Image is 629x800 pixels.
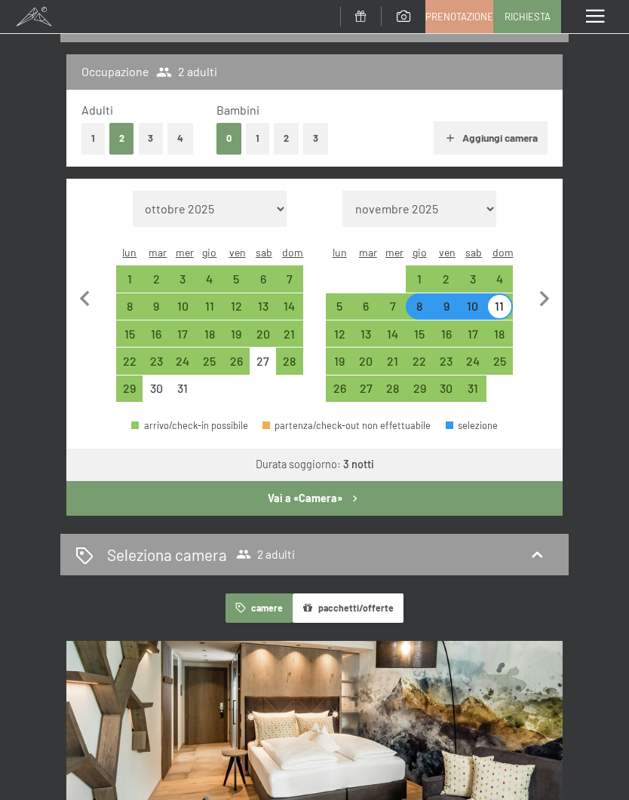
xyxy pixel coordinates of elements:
[116,320,143,347] div: Mon Dec 15 2025
[196,320,222,347] div: Thu Dec 18 2025
[326,320,352,347] div: Mon Jan 12 2026
[144,273,167,296] div: 2
[433,265,459,292] div: Fri Jan 02 2026
[407,300,431,323] div: 8
[343,458,374,470] b: 3 notti
[379,293,406,320] div: Wed Jan 07 2026
[354,355,378,379] div: 20
[353,348,379,374] div: arrivo/check-in possibile
[353,375,379,402] div: Tue Jan 27 2026
[406,320,432,347] div: arrivo/check-in possibile
[116,348,143,374] div: Mon Dec 22 2025
[459,293,486,320] div: arrivo/check-in possibile
[326,293,352,320] div: arrivo/check-in possibile
[223,293,250,320] div: arrivo/check-in possibile
[459,320,486,347] div: arrivo/check-in possibile
[143,375,169,402] div: Tue Dec 30 2025
[459,375,486,402] div: Sat Jan 31 2026
[433,293,459,320] div: Fri Jan 09 2026
[326,348,352,374] div: Mon Jan 19 2026
[118,382,141,406] div: 29
[459,375,486,402] div: arrivo/check-in possibile
[116,375,143,402] div: arrivo/check-in possibile
[225,328,248,351] div: 19
[116,348,143,374] div: arrivo/check-in possibile
[118,355,141,379] div: 22
[251,300,275,323] div: 13
[170,265,196,292] div: arrivo/check-in possibile
[327,382,351,406] div: 26
[461,273,484,296] div: 3
[118,273,141,296] div: 1
[486,265,513,292] div: Sun Jan 04 2026
[69,191,101,403] button: Mese precedente
[223,320,250,347] div: arrivo/check-in possibile
[433,348,459,374] div: arrivo/check-in possibile
[353,348,379,374] div: Tue Jan 20 2026
[354,328,378,351] div: 13
[226,593,292,623] button: camere
[170,348,196,374] div: arrivo/check-in possibile
[426,1,492,32] a: Prenotazione
[223,265,250,292] div: Fri Dec 05 2025
[486,348,513,374] div: arrivo/check-in possibile
[381,382,404,406] div: 28
[488,328,511,351] div: 18
[278,273,301,296] div: 7
[379,348,406,374] div: arrivo/check-in possibile
[262,421,431,431] div: partenza/check-out non effettuabile
[250,320,276,347] div: arrivo/check-in possibile
[170,293,196,320] div: Wed Dec 10 2025
[379,293,406,320] div: arrivo/check-in possibile
[327,328,351,351] div: 12
[116,320,143,347] div: arrivo/check-in possibile
[459,348,486,374] div: Sat Jan 24 2026
[486,348,513,374] div: Sun Jan 25 2026
[256,246,272,259] abbr: sabato
[225,355,248,379] div: 26
[353,320,379,347] div: Tue Jan 13 2026
[143,348,169,374] div: Tue Dec 23 2025
[196,265,222,292] div: arrivo/check-in possibile
[434,382,458,406] div: 30
[381,355,404,379] div: 21
[379,320,406,347] div: arrivo/check-in possibile
[486,293,513,320] div: arrivo/check-in possibile
[278,300,301,323] div: 14
[171,328,195,351] div: 17
[143,320,169,347] div: arrivo/check-in possibile
[459,320,486,347] div: Sat Jan 17 2026
[433,293,459,320] div: arrivo/check-in possibile
[225,273,248,296] div: 5
[433,265,459,292] div: arrivo/check-in possibile
[379,348,406,374] div: Wed Jan 21 2026
[276,265,302,292] div: Sun Dec 07 2025
[461,328,484,351] div: 17
[144,328,167,351] div: 16
[278,355,301,379] div: 28
[176,246,194,259] abbr: mercoledì
[250,348,276,374] div: Sat Dec 27 2025
[494,1,560,32] a: Richiesta
[385,246,403,259] abbr: mercoledì
[433,375,459,402] div: arrivo/check-in possibile
[149,246,167,259] abbr: martedì
[326,348,352,374] div: arrivo/check-in possibile
[171,382,195,406] div: 31
[81,103,113,117] span: Adulti
[196,348,222,374] div: Thu Dec 25 2025
[143,320,169,347] div: Tue Dec 16 2025
[407,355,431,379] div: 22
[505,10,551,23] span: Richiesta
[381,328,404,351] div: 14
[406,375,432,402] div: arrivo/check-in possibile
[196,293,222,320] div: arrivo/check-in possibile
[353,293,379,320] div: Tue Jan 06 2026
[461,300,484,323] div: 10
[379,320,406,347] div: Wed Jan 14 2026
[379,375,406,402] div: Wed Jan 28 2026
[223,348,250,374] div: Fri Dec 26 2025
[170,375,196,402] div: arrivo/check-in non effettuabile
[198,328,221,351] div: 18
[196,348,222,374] div: arrivo/check-in possibile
